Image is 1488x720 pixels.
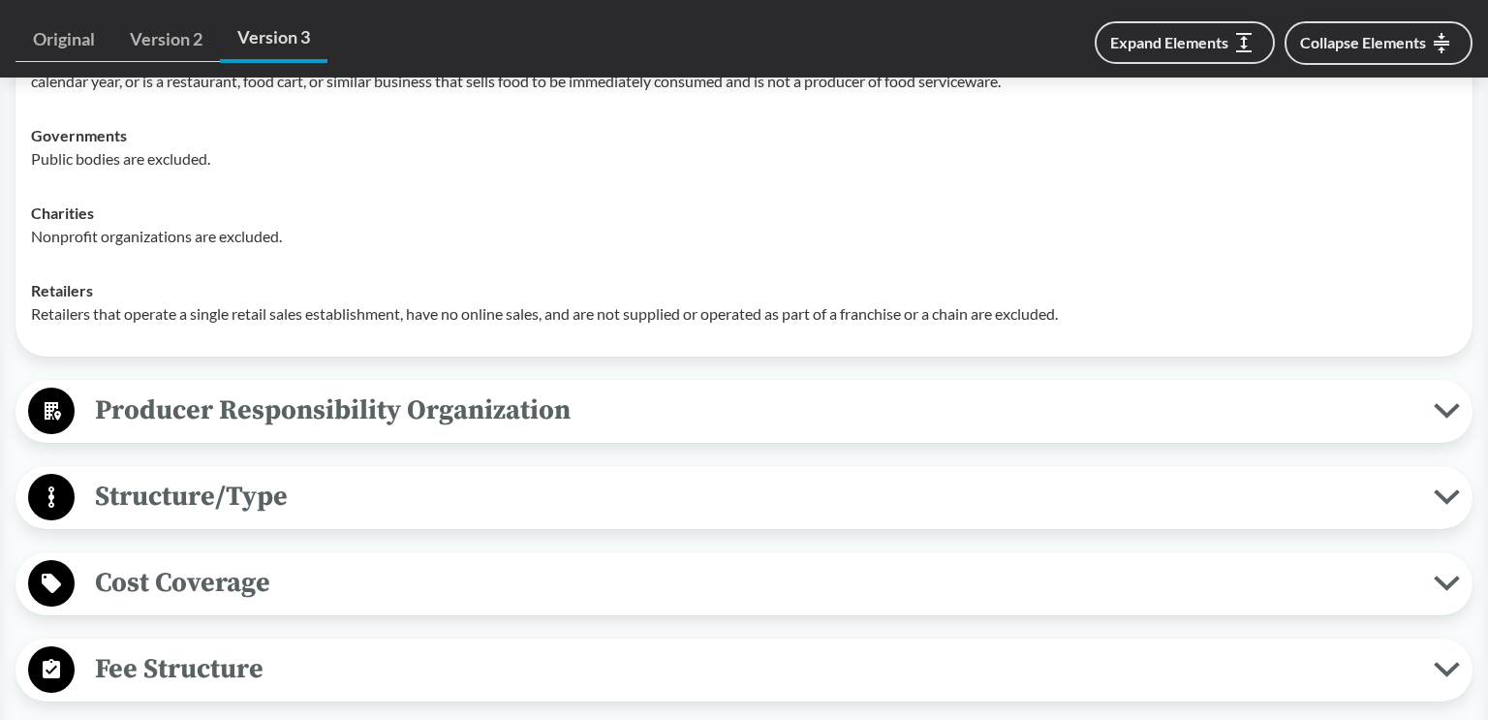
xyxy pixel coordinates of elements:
[31,147,1457,171] p: Public bodies are excluded.
[22,559,1466,609] button: Cost Coverage
[31,281,93,299] strong: Retailers
[75,389,1434,432] span: Producer Responsibility Organization
[1095,21,1275,64] button: Expand Elements
[22,645,1466,695] button: Fee Structure
[112,17,220,62] a: Version 2
[1285,21,1472,65] button: Collapse Elements
[75,561,1434,605] span: Cost Coverage
[220,16,327,63] a: Version 3
[75,475,1434,518] span: Structure/Type
[31,203,94,222] strong: Charities
[15,17,112,62] a: Original
[22,387,1466,436] button: Producer Responsibility Organization
[31,126,127,144] strong: Governments
[22,473,1466,522] button: Structure/Type
[75,647,1434,691] span: Fee Structure
[31,302,1457,326] p: Retailers that operate a single retail sales establishment, have no online sales, and are not sup...
[31,225,1457,248] p: Nonprofit organizations are excluded.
